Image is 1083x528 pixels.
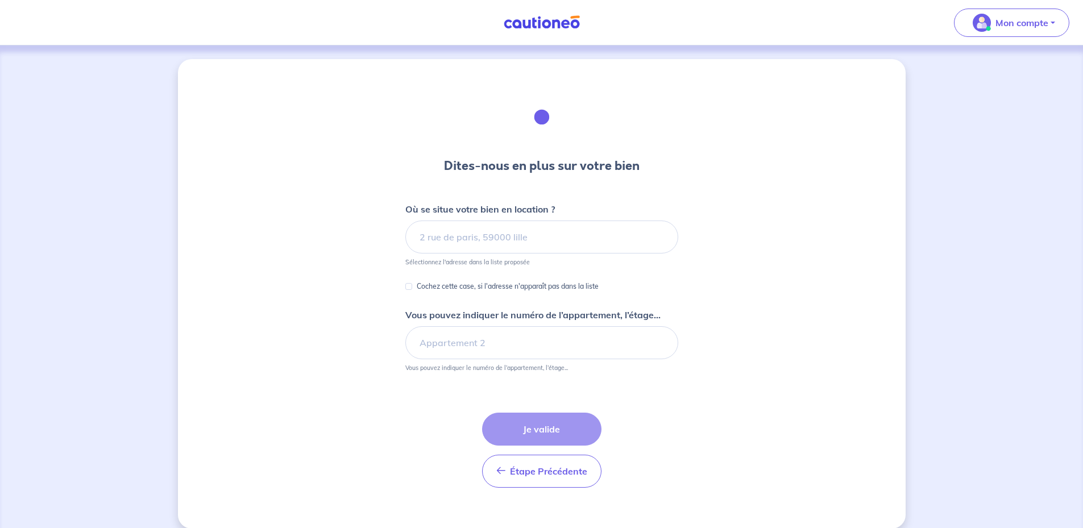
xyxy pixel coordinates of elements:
[405,326,678,359] input: Appartement 2
[444,157,640,175] h3: Dites-nous en plus sur votre bien
[405,308,661,322] p: Vous pouvez indiquer le numéro de l’appartement, l’étage...
[482,455,601,488] button: Étape Précédente
[405,258,530,266] p: Sélectionnez l'adresse dans la liste proposée
[954,9,1069,37] button: illu_account_valid_menu.svgMon compte
[417,280,599,293] p: Cochez cette case, si l'adresse n'apparaît pas dans la liste
[499,15,584,30] img: Cautioneo
[405,202,555,216] p: Où se situe votre bien en location ?
[973,14,991,32] img: illu_account_valid_menu.svg
[510,465,587,477] span: Étape Précédente
[511,86,572,148] img: illu_houses.svg
[405,221,678,253] input: 2 rue de paris, 59000 lille
[405,364,568,372] p: Vous pouvez indiquer le numéro de l’appartement, l’étage...
[995,16,1048,30] p: Mon compte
